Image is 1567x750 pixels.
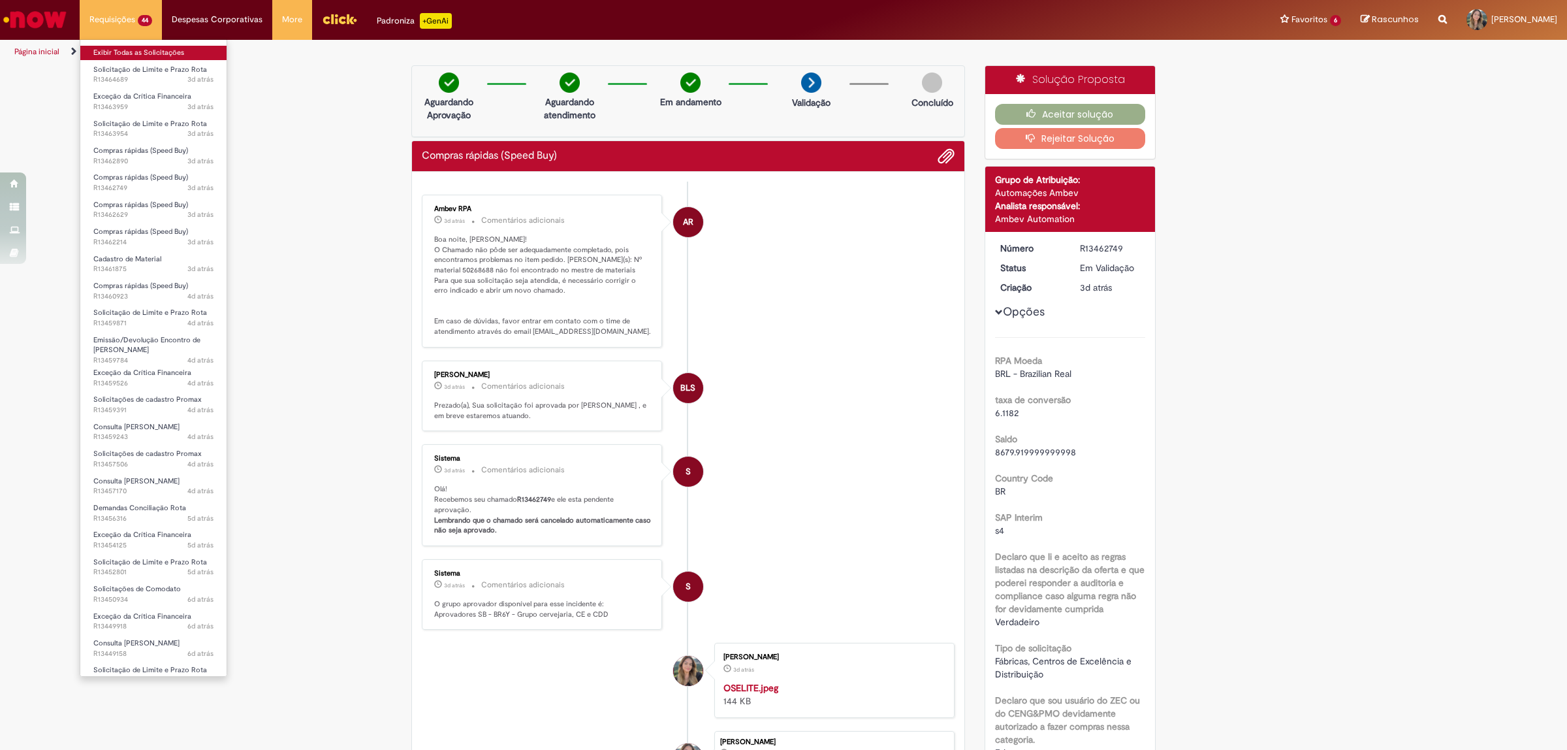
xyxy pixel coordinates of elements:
[80,39,227,677] ul: Requisições
[683,206,693,238] span: AR
[80,528,227,552] a: Aberto R13454125 : Exceção da Crítica Financeira
[187,129,214,139] span: 3d atrás
[187,459,214,469] time: 28/08/2025 12:10:42
[93,540,214,551] span: R13454125
[187,432,214,442] time: 28/08/2025 16:42:10
[187,318,214,328] span: 4d atrás
[187,210,214,220] time: 29/08/2025 14:22:29
[93,676,214,686] span: R13448962
[187,621,214,631] time: 26/08/2025 17:20:55
[680,73,701,93] img: check-circle-green.png
[187,378,214,388] span: 4d atrás
[93,405,214,416] span: R13459391
[1,7,69,33] img: ServiceNow
[673,656,703,686] div: Ingrid Campos Silva
[420,13,452,29] p: +GenAi
[93,368,191,378] span: Exceção da Crítica Financeira
[93,621,214,632] span: R13449918
[1291,13,1327,26] span: Favoritos
[1491,14,1557,25] span: [PERSON_NAME]
[990,281,1071,294] dt: Criação
[93,74,214,85] span: R13464689
[14,46,59,57] a: Página inicial
[673,457,703,487] div: System
[1330,15,1341,26] span: 6
[80,63,227,87] a: Aberto R13464689 : Solicitação de Limite e Prazo Rota
[434,570,652,578] div: Sistema
[995,433,1017,445] b: Saldo
[187,405,214,415] time: 28/08/2025 17:02:37
[187,102,214,112] time: 29/08/2025 18:12:11
[444,383,465,391] time: 29/08/2025 14:54:35
[80,610,227,634] a: Aberto R13449918 : Exceção da Crítica Financeira
[80,90,227,114] a: Aberto R13463959 : Exceção da Crítica Financeira
[80,333,227,361] a: Aberto R13459784 : Emissão/Devolução Encontro de Contas Fornecedor
[723,653,941,661] div: [PERSON_NAME]
[938,148,955,165] button: Adicionar anexos
[995,551,1145,615] b: Declaro que li e aceito as regras listadas na descrição da oferta e que poderei responder a audit...
[187,156,214,166] span: 3d atrás
[93,503,186,513] span: Demandas Conciliação Rota
[723,682,778,694] a: OSELITE.jpeg
[93,183,214,193] span: R13462749
[481,215,565,226] small: Comentários adicionais
[481,381,565,392] small: Comentários adicionais
[187,676,214,685] span: 6d atrás
[93,65,207,74] span: Solicitação de Limite e Prazo Rota
[80,306,227,330] a: Aberto R13459871 : Solicitação de Limite e Prazo Rota
[434,515,653,536] b: Lembrando que o chamado será cancelado automaticamente caso não seja aprovado.
[434,455,652,463] div: Sistema
[93,146,188,155] span: Compras rápidas (Speed Buy)
[187,540,214,550] span: 5d atrás
[995,394,1071,406] b: taxa de conversão
[995,355,1042,367] b: RPA Moeda
[187,355,214,365] time: 28/08/2025 18:10:29
[1080,282,1112,293] time: 29/08/2025 14:41:30
[187,355,214,365] span: 4d atrás
[10,40,1035,64] ul: Trilhas de página
[93,335,200,355] span: Emissão/Devolução Encontro de [PERSON_NAME]
[187,318,214,328] time: 28/08/2025 18:42:58
[1080,282,1112,293] span: 3d atrás
[187,649,214,659] time: 26/08/2025 15:37:44
[93,129,214,139] span: R13463954
[990,261,1071,274] dt: Status
[187,291,214,301] span: 4d atrás
[93,486,214,497] span: R13457170
[80,636,227,660] a: Aberto R13449158 : Consulta Serasa
[93,449,202,459] span: Solicitações de cadastro Promax
[93,200,188,210] span: Compras rápidas (Speed Buy)
[187,264,214,274] time: 29/08/2025 11:30:41
[995,446,1076,458] span: 8679.919999999998
[422,150,557,162] h2: Compras rápidas (Speed Buy) Histórico de tíquete
[187,486,214,496] time: 28/08/2025 11:27:06
[93,432,214,442] span: R13459243
[792,96,831,109] p: Validação
[801,73,821,93] img: arrow-next.png
[439,73,459,93] img: check-circle-green.png
[434,235,652,337] p: Boa noite, [PERSON_NAME]! O Chamado não pôde ser adequadamente completado, pois encontramos probl...
[187,514,214,523] time: 28/08/2025 09:44:53
[444,581,465,589] span: 3d atrás
[995,655,1134,680] span: Fábricas, Centros de Excelência e Distribuição
[80,366,227,390] a: Aberto R13459526 : Exceção da Crítica Financeira
[93,476,180,486] span: Consulta [PERSON_NAME]
[80,225,227,249] a: Aberto R13462214 : Compras rápidas (Speed Buy)
[444,217,465,225] span: 3d atrás
[187,621,214,631] span: 6d atrás
[282,13,302,26] span: More
[733,666,754,674] time: 29/08/2025 14:41:25
[93,584,181,594] span: Solicitações de Comodato
[434,371,652,379] div: [PERSON_NAME]
[187,595,214,604] span: 6d atrás
[720,738,947,746] div: [PERSON_NAME]
[660,95,721,108] p: Em andamento
[481,465,565,476] small: Comentários adicionais
[80,171,227,195] a: Aberto R13462749 : Compras rápidas (Speed Buy)
[995,694,1140,745] b: Declaro que sou usuário do ZEC ou do CENG&PMO devidamente autorizado a fazer compras nessa catego...
[995,128,1146,149] button: Rejeitar Solução
[538,95,601,122] p: Aguardando atendimento
[187,237,214,247] time: 29/08/2025 12:37:11
[995,472,1053,484] b: Country Code
[93,227,188,236] span: Compras rápidas (Speed Buy)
